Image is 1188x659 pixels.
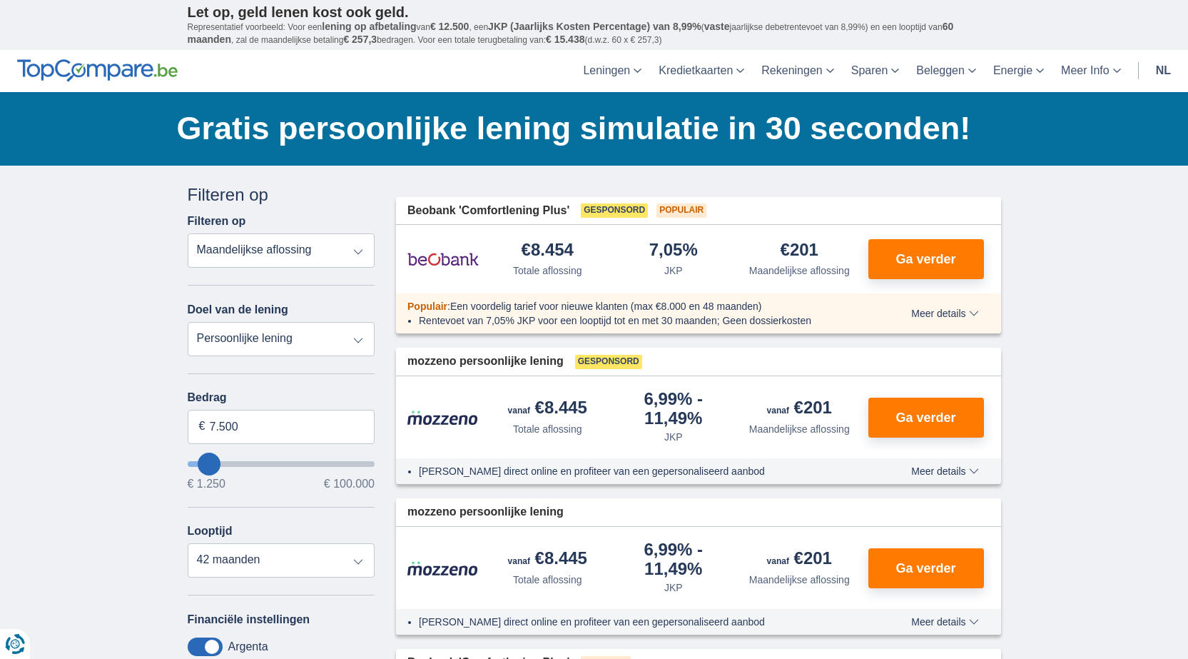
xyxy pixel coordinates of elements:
[616,541,731,578] div: 6,99%
[664,580,683,595] div: JKP
[767,550,832,570] div: €201
[581,203,648,218] span: Gesponsord
[188,613,310,626] label: Financiële instellingen
[419,313,859,328] li: Rentevoet van 7,05% JKP voor een looptijd tot en met 30 maanden; Geen dossierkosten
[199,418,205,435] span: €
[407,301,447,312] span: Populair
[895,562,955,575] span: Ga verder
[188,215,246,228] label: Filteren op
[1147,50,1179,92] a: nl
[895,411,955,424] span: Ga verder
[188,391,375,404] label: Bedrag
[895,253,955,266] span: Ga verder
[868,239,984,279] button: Ga verder
[749,573,850,587] div: Maandelijkse aflossing
[1052,50,1129,92] a: Meer Info
[322,21,416,32] span: lening op afbetaling
[188,478,225,490] span: € 1.250
[508,550,587,570] div: €8.445
[868,548,984,588] button: Ga verder
[911,617,978,627] span: Meer details
[188,461,375,467] input: wantToBorrow
[649,241,698,261] div: 7,05%
[616,391,731,427] div: 6,99%
[753,50,842,92] a: Rekeningen
[407,560,479,576] img: product.pl.alt Mozzeno
[513,422,582,436] div: Totale aflossing
[419,615,859,629] li: [PERSON_NAME] direct online en profiteer van een gepersonaliseerd aanbod
[419,464,859,478] li: [PERSON_NAME] direct online en profiteer van een gepersonaliseerd aanbod
[188,525,233,538] label: Looptijd
[522,241,574,261] div: €8.454
[575,355,642,369] span: Gesponsord
[868,398,984,438] button: Ga verder
[450,301,762,312] span: Een voordelig tarief voor nieuwe klanten (max €8.000 en 48 maanden)
[188,303,288,316] label: Doel van de lening
[781,241,818,261] div: €201
[767,399,832,419] div: €201
[407,353,564,370] span: mozzeno persoonlijke lening
[704,21,730,32] span: vaste
[546,34,585,45] span: € 15.438
[188,21,1001,46] p: Representatief voorbeeld: Voor een van , een ( jaarlijkse debetrentevoet van 8,99%) en een loopti...
[900,616,989,628] button: Meer details
[749,422,850,436] div: Maandelijkse aflossing
[650,50,753,92] a: Kredietkaarten
[911,308,978,318] span: Meer details
[343,34,377,45] span: € 257,3
[17,59,178,82] img: TopCompare
[574,50,650,92] a: Leningen
[749,263,850,278] div: Maandelijkse aflossing
[188,183,375,207] div: Filteren op
[324,478,375,490] span: € 100.000
[513,263,582,278] div: Totale aflossing
[396,299,870,313] div: :
[407,504,564,520] span: mozzeno persoonlijke lening
[513,573,582,587] div: Totale aflossing
[843,50,908,92] a: Sparen
[488,21,701,32] span: JKP (Jaarlijks Kosten Percentage) van 8,99%
[908,50,985,92] a: Beleggen
[664,263,683,278] div: JKP
[664,430,683,444] div: JKP
[508,399,587,419] div: €8.445
[985,50,1052,92] a: Energie
[900,466,989,477] button: Meer details
[911,466,978,476] span: Meer details
[407,203,569,219] span: Beobank 'Comfortlening Plus'
[407,241,479,277] img: product.pl.alt Beobank
[430,21,469,32] span: € 12.500
[656,203,706,218] span: Populair
[188,21,954,45] span: 60 maanden
[228,640,268,653] label: Argenta
[900,308,989,319] button: Meer details
[188,4,1001,21] p: Let op, geld lenen kost ook geld.
[407,410,479,426] img: product.pl.alt Mozzeno
[177,106,1001,151] h1: Gratis persoonlijke lening simulatie in 30 seconden!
